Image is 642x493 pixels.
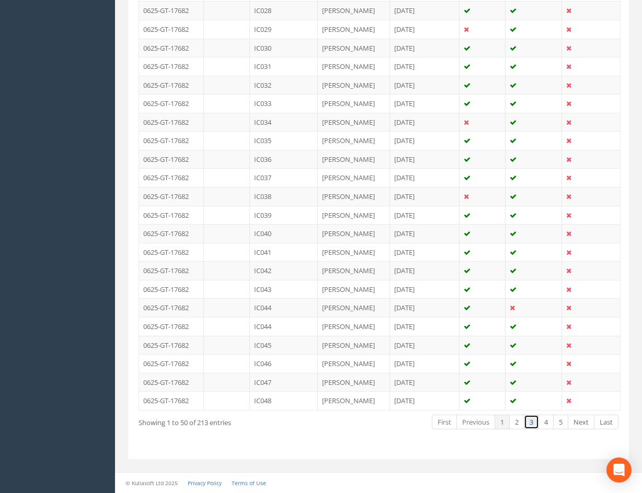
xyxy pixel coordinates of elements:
[250,243,318,262] td: IC041
[390,354,460,373] td: [DATE]
[390,1,460,20] td: [DATE]
[390,20,460,39] td: [DATE]
[390,336,460,355] td: [DATE]
[318,20,390,39] td: [PERSON_NAME]
[125,479,178,487] small: © Kullasoft Ltd 2025
[250,336,318,355] td: IC045
[250,391,318,410] td: IC048
[139,113,204,132] td: 0625-GT-17682
[553,415,568,430] a: 5
[495,415,510,430] a: 1
[250,131,318,150] td: IC035
[139,224,204,243] td: 0625-GT-17682
[606,457,632,483] div: Open Intercom Messenger
[139,206,204,225] td: 0625-GT-17682
[139,57,204,76] td: 0625-GT-17682
[318,57,390,76] td: [PERSON_NAME]
[318,224,390,243] td: [PERSON_NAME]
[432,415,457,430] a: First
[390,94,460,113] td: [DATE]
[250,20,318,39] td: IC029
[318,373,390,392] td: [PERSON_NAME]
[318,336,390,355] td: [PERSON_NAME]
[318,113,390,132] td: [PERSON_NAME]
[139,354,204,373] td: 0625-GT-17682
[390,261,460,280] td: [DATE]
[232,479,266,487] a: Terms of Use
[318,168,390,187] td: [PERSON_NAME]
[250,298,318,317] td: IC044
[390,39,460,57] td: [DATE]
[139,317,204,336] td: 0625-GT-17682
[390,317,460,336] td: [DATE]
[250,206,318,225] td: IC039
[250,1,318,20] td: IC028
[390,224,460,243] td: [DATE]
[139,373,204,392] td: 0625-GT-17682
[390,243,460,262] td: [DATE]
[250,261,318,280] td: IC042
[139,298,204,317] td: 0625-GT-17682
[139,280,204,299] td: 0625-GT-17682
[318,76,390,95] td: [PERSON_NAME]
[250,354,318,373] td: IC046
[538,415,554,430] a: 4
[250,168,318,187] td: IC037
[318,187,390,206] td: [PERSON_NAME]
[250,317,318,336] td: IC044
[318,261,390,280] td: [PERSON_NAME]
[390,206,460,225] td: [DATE]
[250,187,318,206] td: IC038
[139,243,204,262] td: 0625-GT-17682
[390,298,460,317] td: [DATE]
[390,57,460,76] td: [DATE]
[318,280,390,299] td: [PERSON_NAME]
[139,1,204,20] td: 0625-GT-17682
[250,76,318,95] td: IC032
[318,298,390,317] td: [PERSON_NAME]
[318,391,390,410] td: [PERSON_NAME]
[250,113,318,132] td: IC034
[390,187,460,206] td: [DATE]
[524,415,539,430] a: 3
[456,415,495,430] a: Previous
[318,39,390,57] td: [PERSON_NAME]
[250,94,318,113] td: IC033
[250,57,318,76] td: IC031
[318,243,390,262] td: [PERSON_NAME]
[188,479,222,487] a: Privacy Policy
[139,39,204,57] td: 0625-GT-17682
[139,187,204,206] td: 0625-GT-17682
[250,39,318,57] td: IC030
[568,415,594,430] a: Next
[318,131,390,150] td: [PERSON_NAME]
[390,373,460,392] td: [DATE]
[139,168,204,187] td: 0625-GT-17682
[139,414,329,428] div: Showing 1 to 50 of 213 entries
[318,317,390,336] td: [PERSON_NAME]
[390,76,460,95] td: [DATE]
[139,20,204,39] td: 0625-GT-17682
[318,206,390,225] td: [PERSON_NAME]
[509,415,524,430] a: 2
[318,354,390,373] td: [PERSON_NAME]
[250,150,318,169] td: IC036
[390,168,460,187] td: [DATE]
[250,280,318,299] td: IC043
[139,76,204,95] td: 0625-GT-17682
[390,391,460,410] td: [DATE]
[390,150,460,169] td: [DATE]
[594,415,618,430] a: Last
[318,94,390,113] td: [PERSON_NAME]
[139,150,204,169] td: 0625-GT-17682
[139,391,204,410] td: 0625-GT-17682
[250,224,318,243] td: IC040
[318,1,390,20] td: [PERSON_NAME]
[390,280,460,299] td: [DATE]
[390,113,460,132] td: [DATE]
[139,336,204,355] td: 0625-GT-17682
[318,150,390,169] td: [PERSON_NAME]
[390,131,460,150] td: [DATE]
[139,94,204,113] td: 0625-GT-17682
[139,131,204,150] td: 0625-GT-17682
